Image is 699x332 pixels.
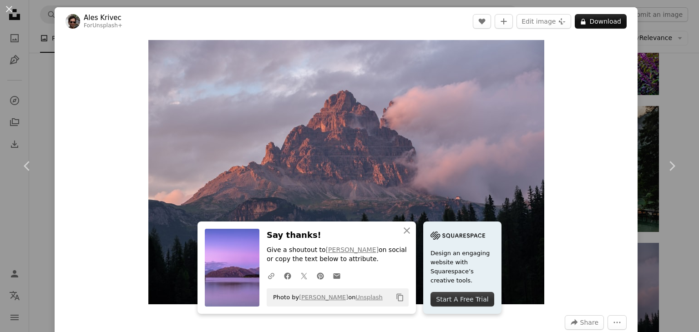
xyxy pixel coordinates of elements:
a: Unsplash+ [92,22,122,29]
div: Start A Free Trial [431,292,494,307]
div: For [84,22,122,30]
p: Give a shoutout to on social or copy the text below to attribute. [267,246,409,264]
img: file-1705255347840-230a6ab5bca9image [431,229,485,242]
a: [PERSON_NAME] [326,246,379,253]
span: Share [580,316,598,329]
a: [PERSON_NAME] [299,294,348,301]
a: Share on Facebook [279,267,296,285]
img: Go to Ales Krivec's profile [66,14,80,29]
img: a mountain with trees below [148,40,544,304]
a: Share on Twitter [296,267,312,285]
button: Add to Collection [495,14,513,29]
button: Download [575,14,627,29]
h3: Say thanks! [267,229,409,242]
button: Like [473,14,491,29]
a: Share on Pinterest [312,267,329,285]
button: Zoom in on this image [148,40,544,304]
button: More Actions [608,315,627,330]
span: Design an engaging website with Squarespace’s creative tools. [431,249,494,285]
span: Photo by on [268,290,383,305]
button: Share this image [565,315,604,330]
a: Share over email [329,267,345,285]
a: Design an engaging website with Squarespace’s creative tools.Start A Free Trial [423,221,501,314]
button: Copy to clipboard [392,290,408,305]
a: Next [644,122,699,210]
button: Edit image [517,14,571,29]
a: Ales Krivec [84,13,122,22]
a: Unsplash [355,294,382,301]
